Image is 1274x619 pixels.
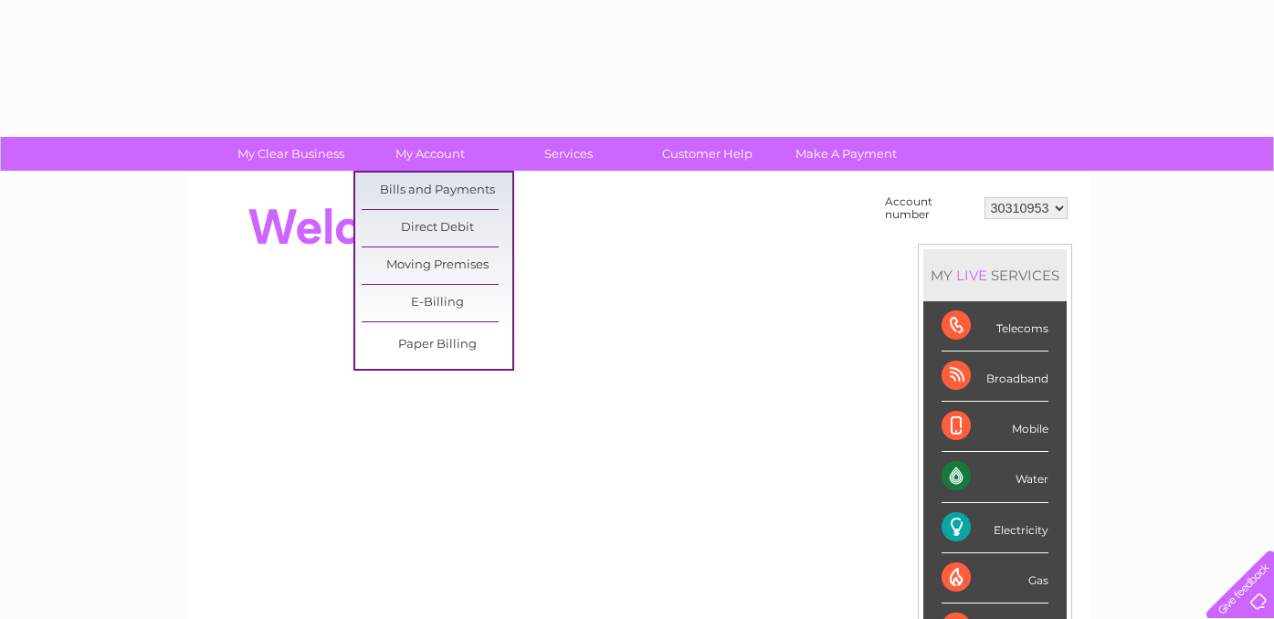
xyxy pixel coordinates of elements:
[493,137,644,171] a: Services
[942,402,1048,452] div: Mobile
[942,351,1048,402] div: Broadband
[942,553,1048,603] div: Gas
[771,137,921,171] a: Make A Payment
[942,503,1048,553] div: Electricity
[362,210,512,247] a: Direct Debit
[942,452,1048,502] div: Water
[362,285,512,321] a: E-Billing
[362,173,512,209] a: Bills and Payments
[632,137,783,171] a: Customer Help
[942,301,1048,351] div: Telecoms
[216,137,366,171] a: My Clear Business
[362,327,512,363] a: Paper Billing
[953,267,991,284] div: LIVE
[354,137,505,171] a: My Account
[923,249,1067,301] div: MY SERVICES
[880,191,980,226] td: Account number
[362,247,512,284] a: Moving Premises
